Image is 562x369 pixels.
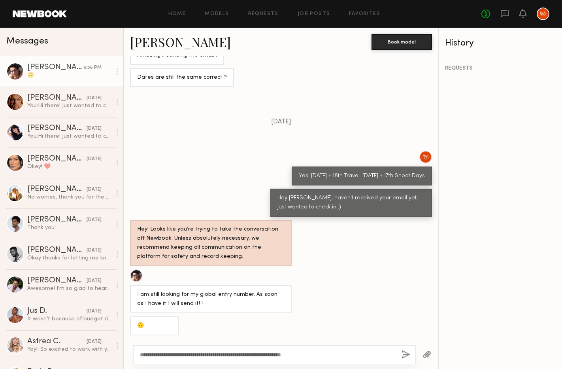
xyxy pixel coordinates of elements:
div: No worries, thank you for the update [27,193,111,201]
div: Hey [PERSON_NAME], haven't received your email yet, just wanted to check in :) [277,194,425,212]
a: Requests [248,11,279,17]
div: Thank you! [27,224,111,231]
span: Messages [6,37,48,46]
div: Awesome! I’m so glad to hear this! I’ll send you the information later [DATE]! Look forward to wo... [27,285,111,292]
div: REQUESTS [445,66,556,71]
div: Astrea C. [27,338,87,346]
div: Okey! ❤️ [27,163,111,170]
div: [PERSON_NAME] [27,64,83,72]
div: History [445,39,556,48]
span: [DATE] [271,119,291,125]
div: [DATE] [87,308,102,315]
div: [PERSON_NAME] [27,216,87,224]
a: Home [168,11,186,17]
a: Book model [372,38,432,45]
div: [PERSON_NAME] [27,277,87,285]
a: Job Posts [298,11,330,17]
div: Hey! Looks like you’re trying to take the conversation off Newbook. Unless absolutely necessary, ... [137,225,285,261]
div: [PERSON_NAME] [27,125,87,132]
div: You: Hi there! Just wanted to check in, we'd like to book your travel by the end of the week. Tha... [27,102,111,110]
div: 🙃 [137,322,172,331]
a: [PERSON_NAME] [130,33,231,50]
div: [PERSON_NAME] [27,155,87,163]
div: I am still looking for my global entry number. As soon as I have it I will send it! ! [137,290,285,308]
div: [PERSON_NAME] [27,185,87,193]
div: [DATE] [87,186,102,193]
a: Models [205,11,229,17]
div: It wasn’t because of budget right? Because it was totally fine to find something that worked for ... [27,315,111,323]
button: Book model [372,34,432,50]
div: Yay!! So excited to work with you! I will email all the details. Thank you!!! [27,346,111,353]
a: Favorites [349,11,380,17]
div: [DATE] [87,155,102,163]
div: 6:56 PM [83,64,102,72]
div: You: Hi there! Just wanted to check in, we'd like to book your travel by the end of the week. Tha... [27,132,111,140]
div: Dates are still the same correct ? [137,73,227,82]
div: [DATE] [87,95,102,102]
div: 🙃 [27,72,111,79]
div: [DATE] [87,338,102,346]
div: Jus D. [27,307,87,315]
div: [DATE] [87,247,102,254]
div: [PERSON_NAME] [27,94,87,102]
div: [PERSON_NAME] [27,246,87,254]
div: [DATE] [87,216,102,224]
div: Okay thanks for letting me know!! [27,254,111,262]
div: [DATE] [87,125,102,132]
div: Yes! [DATE] + 18th Travel. [DATE] + 17th Shoot Days [299,172,425,181]
div: [DATE] [87,277,102,285]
